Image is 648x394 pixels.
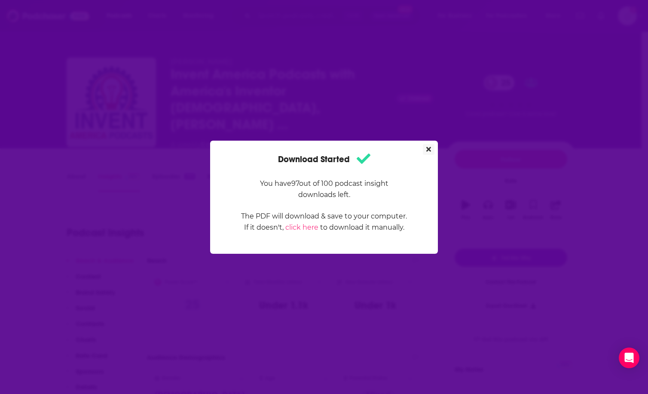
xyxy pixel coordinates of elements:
[619,348,639,368] div: Open Intercom Messenger
[285,223,318,231] a: click here
[278,151,370,168] h1: Download Started
[241,178,407,200] p: You have 97 out of 100 podcast insight downloads left.
[241,211,407,233] p: The PDF will download & save to your computer. If it doesn't, to download it manually.
[423,144,434,155] button: Close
